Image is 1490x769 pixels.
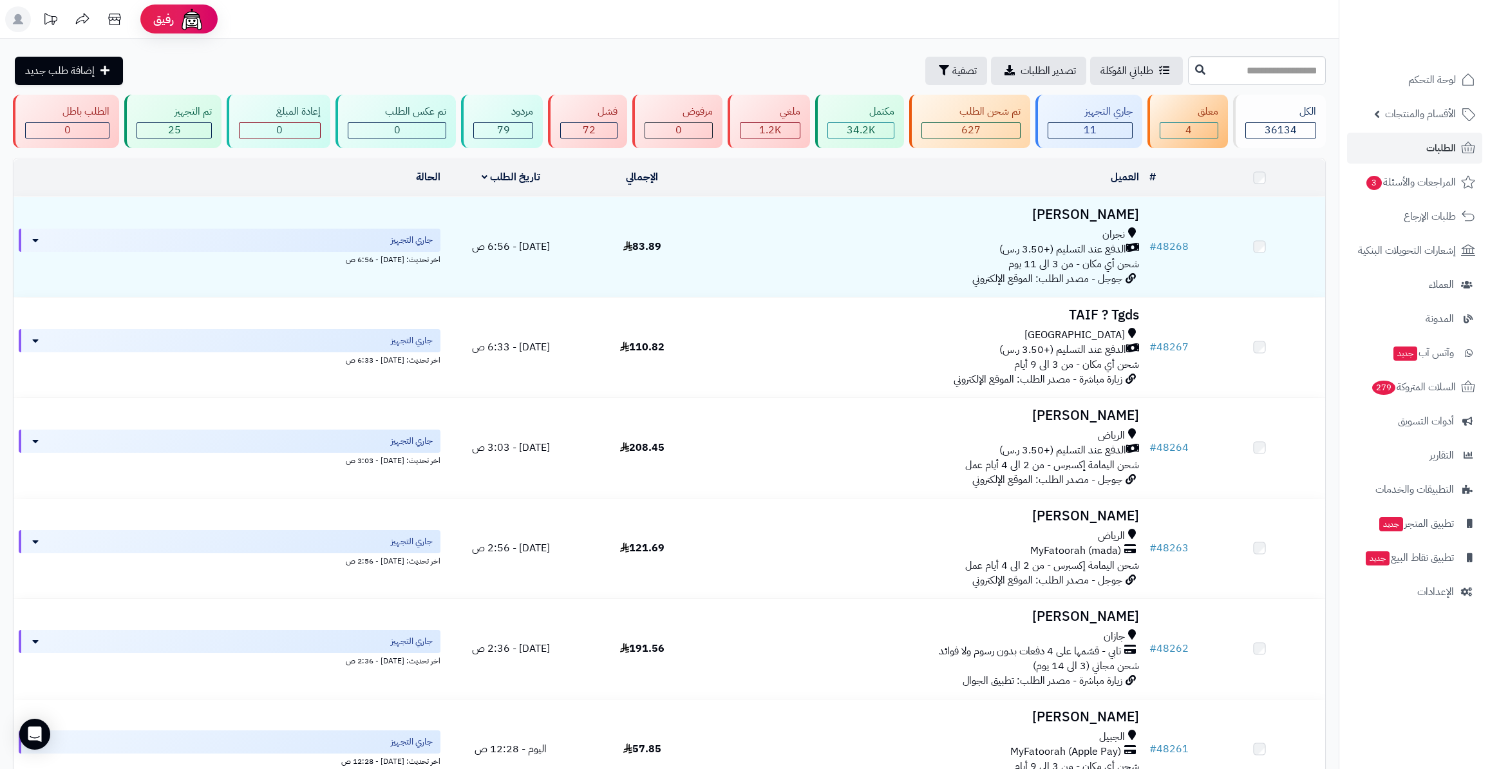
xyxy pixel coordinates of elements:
span: الدفع عند التسليم (+3.50 ر.س) [999,443,1126,458]
img: logo-2.png [1402,10,1478,37]
a: تم عكس الطلب 0 [333,95,458,148]
span: # [1149,440,1156,455]
span: العملاء [1429,276,1454,294]
button: تصفية [925,57,987,85]
span: 110.82 [620,339,665,355]
img: ai-face.png [179,6,205,32]
div: تم عكس الطلب [348,104,446,119]
div: 0 [240,123,320,138]
span: 36134 [1265,122,1297,138]
h3: TAIF ? Tgds [713,308,1139,323]
h3: [PERSON_NAME] [713,710,1139,725]
span: تطبيق المتجر [1378,515,1454,533]
span: الدفع عند التسليم (+3.50 ر.س) [999,242,1126,257]
a: #48264 [1149,440,1189,455]
a: #48262 [1149,641,1189,656]
a: تحديثات المنصة [34,6,66,35]
a: طلباتي المُوكلة [1090,57,1183,85]
div: 1159 [740,123,800,138]
span: MyFatoorah (Apple Pay) [1010,745,1121,759]
span: الرياض [1098,529,1125,544]
div: تم شحن الطلب [921,104,1020,119]
a: الطلبات [1347,133,1482,164]
span: جاري التجهيز [391,535,433,548]
span: 57.85 [623,741,661,757]
span: رفيق [153,12,174,27]
span: # [1149,741,1156,757]
a: مكتمل 34.2K [813,95,907,148]
a: تصدير الطلبات [991,57,1086,85]
span: جديد [1366,551,1390,565]
a: وآتس آبجديد [1347,337,1482,368]
div: 34157 [828,123,894,138]
span: لوحة التحكم [1408,71,1456,89]
a: تم التجهيز 25 [122,95,223,148]
span: وآتس آب [1392,344,1454,362]
div: اخر تحديث: [DATE] - 2:36 ص [19,653,440,667]
span: الجبيل [1099,730,1125,745]
span: التقارير [1429,446,1454,464]
span: 1.2K [759,122,781,138]
span: أدوات التسويق [1398,412,1454,430]
span: تصدير الطلبات [1021,63,1076,79]
div: 11 [1048,123,1132,138]
span: # [1149,540,1156,556]
span: شحن أي مكان - من 3 الى 9 أيام [1014,357,1139,372]
a: تم شحن الطلب 627 [907,95,1032,148]
span: تطبيق نقاط البيع [1364,549,1454,567]
div: تم التجهيز [137,104,211,119]
span: [DATE] - 2:56 ص [472,540,550,556]
span: 0 [675,122,682,138]
div: 79 [474,123,532,138]
a: المراجعات والأسئلة3 [1347,167,1482,198]
div: ملغي [740,104,800,119]
span: نجران [1102,227,1125,242]
span: إضافة طلب جديد [25,63,95,79]
span: جوجل - مصدر الطلب: الموقع الإلكتروني [972,472,1122,488]
div: اخر تحديث: [DATE] - 12:28 ص [19,754,440,767]
div: 72 [561,123,617,138]
span: جاري التجهيز [391,234,433,247]
div: 0 [348,123,446,138]
a: طلبات الإرجاع [1347,201,1482,232]
div: 25 [137,123,211,138]
h3: [PERSON_NAME] [713,509,1139,524]
span: # [1149,239,1156,254]
a: التطبيقات والخدمات [1347,474,1482,505]
a: الحالة [416,169,440,185]
span: جديد [1393,347,1417,361]
span: 627 [961,122,981,138]
span: 72 [583,122,596,138]
span: طلبات الإرجاع [1404,207,1456,225]
span: 0 [276,122,283,138]
span: جاري التجهيز [391,435,433,448]
span: تصفية [952,63,977,79]
h3: [PERSON_NAME] [713,408,1139,423]
div: فشل [560,104,618,119]
a: تاريخ الطلب [482,169,540,185]
span: زيارة مباشرة - مصدر الطلب: الموقع الإلكتروني [954,372,1122,387]
span: [DATE] - 6:33 ص [472,339,550,355]
span: # [1149,641,1156,656]
a: العميل [1111,169,1139,185]
a: ملغي 1.2K [725,95,813,148]
span: # [1149,339,1156,355]
a: جاري التجهيز 11 [1033,95,1145,148]
span: 191.56 [620,641,665,656]
span: المدونة [1426,310,1454,328]
a: معلق 4 [1145,95,1230,148]
span: جاري التجهيز [391,736,433,748]
div: جاري التجهيز [1048,104,1133,119]
span: [DATE] - 6:56 ص [472,239,550,254]
div: اخر تحديث: [DATE] - 6:33 ص [19,352,440,366]
span: 208.45 [620,440,665,455]
span: [GEOGRAPHIC_DATA] [1024,328,1125,343]
span: جاري التجهيز [391,635,433,648]
span: الإعدادات [1417,583,1454,601]
span: زيارة مباشرة - مصدر الطلب: تطبيق الجوال [963,673,1122,688]
div: Open Intercom Messenger [19,719,50,750]
span: جوجل - مصدر الطلب: الموقع الإلكتروني [972,271,1122,287]
span: جديد [1379,517,1403,531]
span: التطبيقات والخدمات [1375,480,1454,498]
div: إعادة المبلغ [239,104,321,119]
